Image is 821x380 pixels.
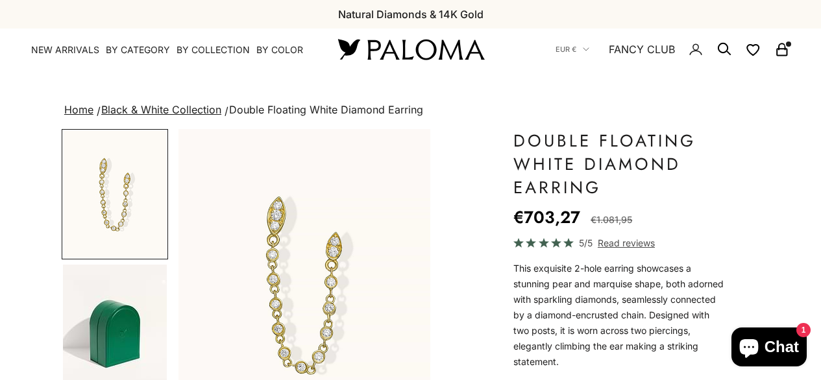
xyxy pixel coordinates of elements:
p: This exquisite 2-hole earring showcases a stunning pear and marquise shape, both adorned with spa... [513,261,727,370]
a: FANCY CLUB [609,41,675,58]
h1: Double Floating White Diamond Earring [513,129,727,199]
inbox-online-store-chat: Shopify online store chat [728,327,811,370]
button: EUR € [556,43,589,55]
span: 5/5 [579,235,593,250]
nav: Primary navigation [31,43,307,56]
a: 5/5 Read reviews [513,235,727,250]
summary: By Color [256,43,303,56]
summary: By Category [106,43,170,56]
nav: Secondary navigation [556,29,790,70]
nav: breadcrumbs [62,101,759,119]
a: NEW ARRIVALS [31,43,99,56]
span: Double Floating White Diamond Earring [229,103,423,116]
p: Natural Diamonds & 14K Gold [338,6,484,23]
a: Black & White Collection [101,103,221,116]
span: EUR € [556,43,576,55]
summary: By Collection [177,43,250,56]
a: Home [64,103,93,116]
compare-at-price: €1.081,95 [591,212,632,228]
button: Go to item 1 [62,129,168,259]
span: Read reviews [598,235,655,250]
img: #YellowGold [63,130,167,258]
sale-price: €703,27 [513,204,580,230]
